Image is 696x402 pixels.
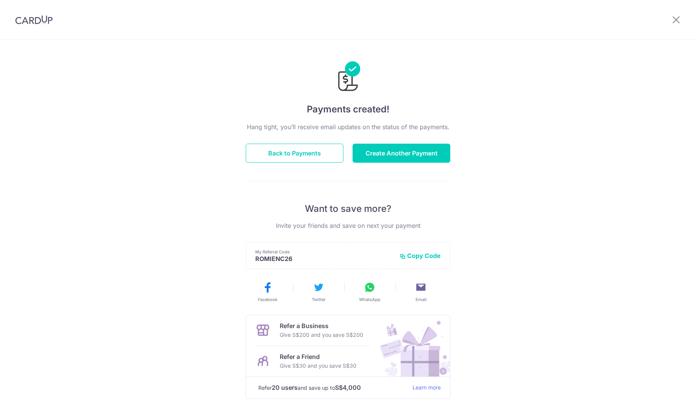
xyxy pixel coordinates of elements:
[335,383,361,392] strong: S$4,000
[412,383,441,392] a: Learn more
[312,296,325,303] span: Twitter
[258,296,277,303] span: Facebook
[373,315,450,376] img: Refer
[296,281,341,303] button: Twitter
[15,15,53,24] img: CardUp
[353,144,450,163] button: Create Another Payment
[246,203,450,215] p: Want to save more?
[280,321,363,330] p: Refer a Business
[280,361,356,370] p: Give S$30 and you save S$30
[398,281,443,303] button: Email
[246,103,450,116] h4: Payments created!
[347,281,392,303] button: WhatsApp
[246,144,343,163] button: Back to Payments
[255,255,393,263] p: ROMIENC26
[416,296,427,303] span: Email
[245,281,290,303] button: Facebook
[280,330,363,340] p: Give S$200 and you save S$200
[246,122,450,131] p: Hang tight, you’ll receive email updates on the status of the payments.
[280,352,356,361] p: Refer a Friend
[258,383,406,392] p: Refer and save up to
[336,61,360,93] img: Payments
[400,252,441,259] button: Copy Code
[255,249,393,255] p: My Referral Code
[246,221,450,230] p: Invite your friends and save on next your payment
[359,296,380,303] span: WhatsApp
[272,383,298,392] strong: 20 users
